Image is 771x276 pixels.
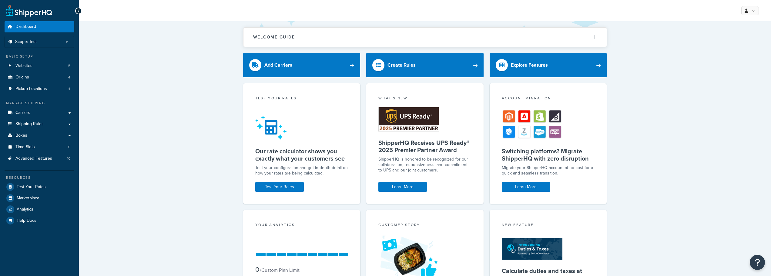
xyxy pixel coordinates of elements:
small: / Custom Plan Limit [260,267,300,274]
a: Carriers [5,107,74,118]
a: Learn More [378,182,427,192]
span: 5 [68,63,70,68]
a: Origins4 [5,72,74,83]
div: Resources [5,175,74,180]
span: Marketplace [17,196,39,201]
p: ShipperHQ is honored to be recognized for our collaboration, responsiveness, and commitment to UP... [378,157,471,173]
span: Pickup Locations [15,86,47,91]
div: Basic Setup [5,54,74,59]
a: Help Docs [5,215,74,226]
button: Open Resource Center [750,255,765,270]
div: What's New [378,95,471,102]
span: Dashboard [15,24,36,29]
span: Carriers [15,110,30,115]
a: Shipping Rules [5,118,74,130]
h5: Switching platforms? Migrate ShipperHQ with zero disruption [502,148,595,162]
h2: Welcome Guide [253,35,295,39]
div: Account Migration [502,95,595,102]
span: Test Your Rates [17,185,46,190]
a: Pickup Locations4 [5,83,74,95]
a: Test Your Rates [5,181,74,192]
div: Customer Story [378,222,471,229]
span: 0 [255,264,259,274]
span: Help Docs [17,218,36,223]
span: Analytics [17,207,33,212]
a: Explore Features [490,53,607,77]
li: Pickup Locations [5,83,74,95]
a: Add Carriers [243,53,360,77]
div: Test your rates [255,95,348,102]
span: Websites [15,63,32,68]
div: New Feature [502,222,595,229]
li: Time Slots [5,141,74,153]
span: Advanced Features [15,156,52,161]
span: Scope: Test [15,39,37,45]
span: 0 [68,145,70,150]
a: Websites5 [5,60,74,71]
h5: ShipperHQ Receives UPS Ready® 2025 Premier Partner Award [378,139,471,154]
a: Advanced Features10 [5,153,74,164]
div: Your Analytics [255,222,348,229]
div: Test your configuration and get in-depth detail on how your rates are being calculated. [255,165,348,176]
a: Test Your Rates [255,182,304,192]
span: Shipping Rules [15,121,44,127]
div: Manage Shipping [5,101,74,106]
span: Origins [15,75,29,80]
div: Explore Features [511,61,548,69]
div: Migrate your ShipperHQ account at no cost for a quick and seamless transition. [502,165,595,176]
a: Dashboard [5,21,74,32]
div: Add Carriers [264,61,292,69]
span: Time Slots [15,145,35,150]
li: Advanced Features [5,153,74,164]
a: Boxes [5,130,74,141]
a: Time Slots0 [5,141,74,153]
a: Analytics [5,204,74,215]
span: 4 [68,75,70,80]
li: Websites [5,60,74,71]
span: 10 [67,156,70,161]
div: Create Rules [387,61,416,69]
a: Learn More [502,182,550,192]
a: Marketplace [5,193,74,204]
a: Create Rules [366,53,484,77]
h5: Our rate calculator shows you exactly what your customers see [255,148,348,162]
button: Welcome Guide [243,28,607,47]
li: Origins [5,72,74,83]
span: 4 [68,86,70,91]
span: Boxes [15,133,27,138]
